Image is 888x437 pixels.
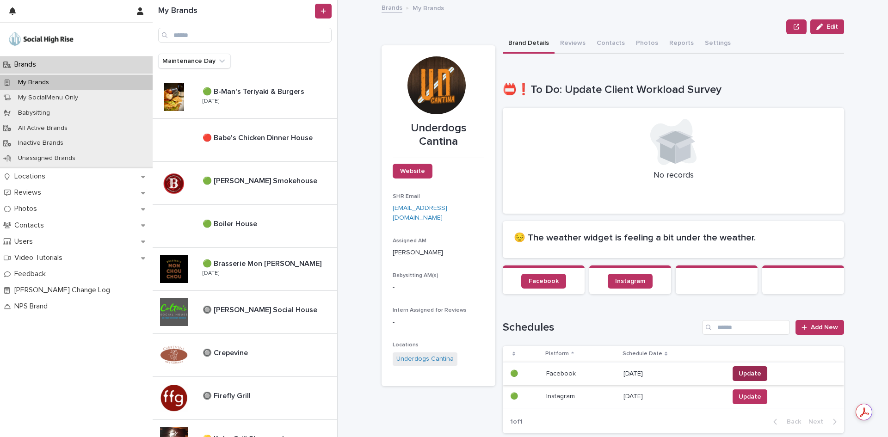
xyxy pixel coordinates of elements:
span: Add New [811,324,838,331]
p: Underdogs Cantina [393,122,484,148]
h1: Schedules [503,321,698,334]
button: Reviews [555,34,591,54]
h2: 😔 The weather widget is feeling a bit under the weather. [514,232,833,243]
span: Next [808,419,829,425]
p: - [393,283,484,292]
p: Reviews [11,188,49,197]
p: Video Tutorials [11,253,70,262]
p: 🔘 Crepevine [203,347,250,357]
span: Instagram [615,278,645,284]
p: [PERSON_NAME] Change Log [11,286,117,295]
a: [EMAIL_ADDRESS][DOMAIN_NAME] [393,205,447,221]
p: Brands [11,60,43,69]
a: 🔘 [PERSON_NAME] Social House🔘 [PERSON_NAME] Social House [153,291,337,334]
img: o5DnuTxEQV6sW9jFYBBf [7,30,75,49]
a: 🟢 Brasserie Mon [PERSON_NAME]🟢 Brasserie Mon [PERSON_NAME] [DATE] [153,248,337,291]
a: 🔘 Crepevine🔘 Crepevine [153,334,337,377]
p: 🟢 B-Man's Teriyaki & Burgers [203,86,306,96]
p: 🟢 Boiler House [203,218,259,228]
button: Settings [699,34,736,54]
span: Website [400,168,425,174]
p: My Brands [11,79,56,86]
span: Assigned AM [393,238,426,244]
button: Reports [664,34,699,54]
p: 🟢 [510,368,520,378]
button: Maintenance Day [158,54,231,68]
p: 🔘 [PERSON_NAME] Social House [203,304,319,314]
span: Back [781,419,801,425]
p: Platform [545,349,569,359]
p: 1 of 1 [503,411,530,433]
a: 🔴 Babe's Chicken Dinner House🔴 Babe's Chicken Dinner House [153,119,337,162]
span: Edit [826,24,838,30]
p: 🟢 [510,391,520,400]
input: Search [702,320,790,335]
p: 🟢 Brasserie Mon [PERSON_NAME] [203,258,323,268]
tr: 🟢🟢 InstagramInstagram [DATE]Update [503,385,844,408]
a: Instagram [608,274,653,289]
p: - [393,318,484,327]
span: Intern Assigned for Reviews [393,308,467,313]
input: Search [158,28,332,43]
p: My Brands [413,2,444,12]
a: Website [393,164,432,178]
p: Photos [11,204,44,213]
a: 🟢 B-Man's Teriyaki & Burgers🟢 B-Man's Teriyaki & Burgers [DATE] [153,76,337,119]
button: Update [733,389,767,404]
p: Facebook [546,368,578,378]
p: [DATE] [203,270,219,277]
p: Schedule Date [623,349,662,359]
a: Add New [795,320,844,335]
p: Unassigned Brands [11,154,83,162]
p: Feedback [11,270,53,278]
p: Users [11,237,40,246]
p: [PERSON_NAME] [393,248,484,258]
p: NPS Brand [11,302,55,311]
tr: 🟢🟢 FacebookFacebook [DATE]Update [503,362,844,385]
button: Edit [810,19,844,34]
span: Update [739,392,761,401]
span: Facebook [529,278,559,284]
button: Photos [630,34,664,54]
a: 🟢 [PERSON_NAME] Smokehouse🟢 [PERSON_NAME] Smokehouse [153,162,337,205]
span: SHR Email [393,194,420,199]
a: Underdogs Cantina [396,354,454,364]
button: Update [733,366,767,381]
p: Inactive Brands [11,139,71,147]
p: 🟢 [PERSON_NAME] Smokehouse [203,175,319,185]
p: [DATE] [623,370,721,378]
p: Contacts [11,221,51,230]
a: Brands [382,2,402,12]
h1: 📛❗To Do: Update Client Workload Survey [503,83,844,97]
a: 🔘 Firefly Grill🔘 Firefly Grill [153,377,337,420]
button: Contacts [591,34,630,54]
span: Locations [393,342,419,348]
button: Brand Details [503,34,555,54]
p: Babysitting [11,109,57,117]
p: 🔴 Babe's Chicken Dinner House [203,132,314,142]
a: 🟢 Boiler House🟢 Boiler House [153,205,337,248]
button: Back [766,418,805,426]
span: Babysitting AM(s) [393,273,438,278]
p: No records [514,171,833,181]
p: Locations [11,172,53,181]
p: [DATE] [623,393,721,400]
p: All Active Brands [11,124,75,132]
button: Next [805,418,844,426]
h1: My Brands [158,6,313,16]
p: 🔘 Firefly Grill [203,390,253,400]
p: [DATE] [203,98,219,105]
p: Instagram [546,391,577,400]
span: Update [739,369,761,378]
p: My SocialMenu Only [11,94,86,102]
a: Facebook [521,274,566,289]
